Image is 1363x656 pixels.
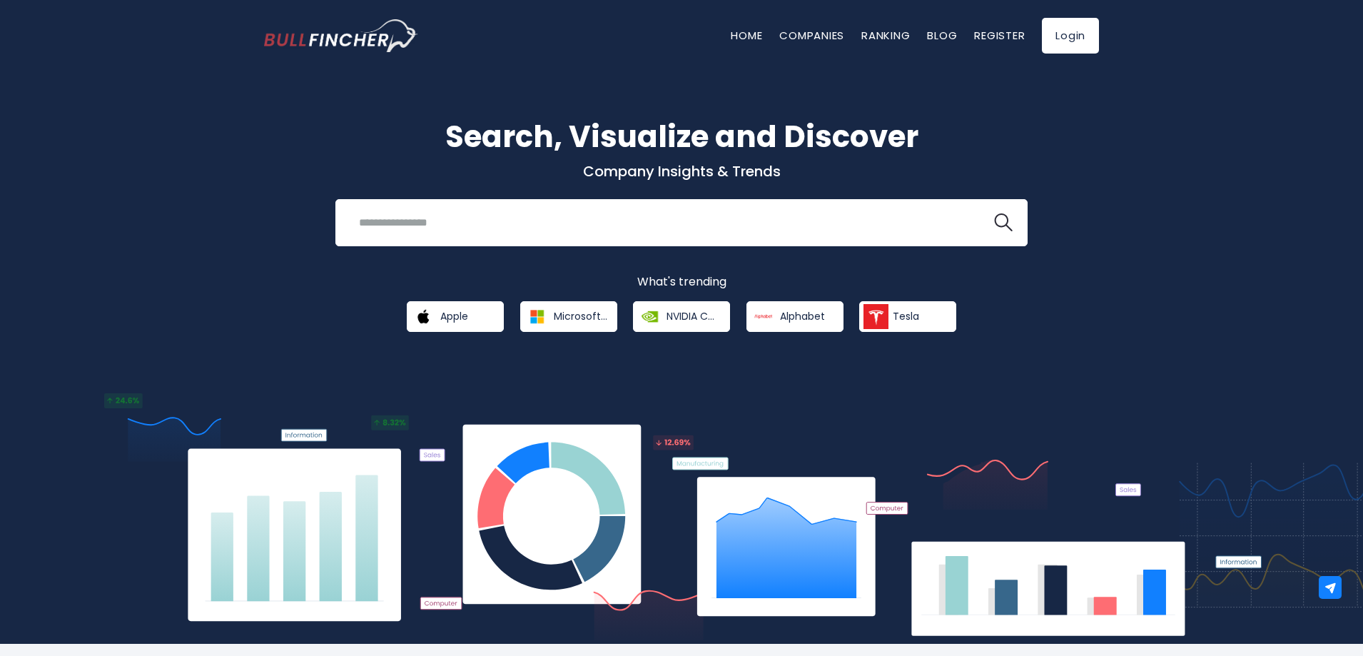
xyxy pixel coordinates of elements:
[667,310,720,323] span: NVIDIA Corporation
[731,28,762,43] a: Home
[779,28,844,43] a: Companies
[264,19,418,52] img: Bullfincher logo
[264,162,1099,181] p: Company Insights & Trends
[994,213,1013,232] img: search icon
[520,301,617,332] a: Microsoft Corporation
[859,301,956,332] a: Tesla
[554,310,607,323] span: Microsoft Corporation
[746,301,843,332] a: Alphabet
[1042,18,1099,54] a: Login
[893,310,919,323] span: Tesla
[407,301,504,332] a: Apple
[927,28,957,43] a: Blog
[264,275,1099,290] p: What's trending
[264,19,417,52] a: Go to homepage
[780,310,825,323] span: Alphabet
[440,310,468,323] span: Apple
[861,28,910,43] a: Ranking
[974,28,1025,43] a: Register
[264,114,1099,159] h1: Search, Visualize and Discover
[633,301,730,332] a: NVIDIA Corporation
